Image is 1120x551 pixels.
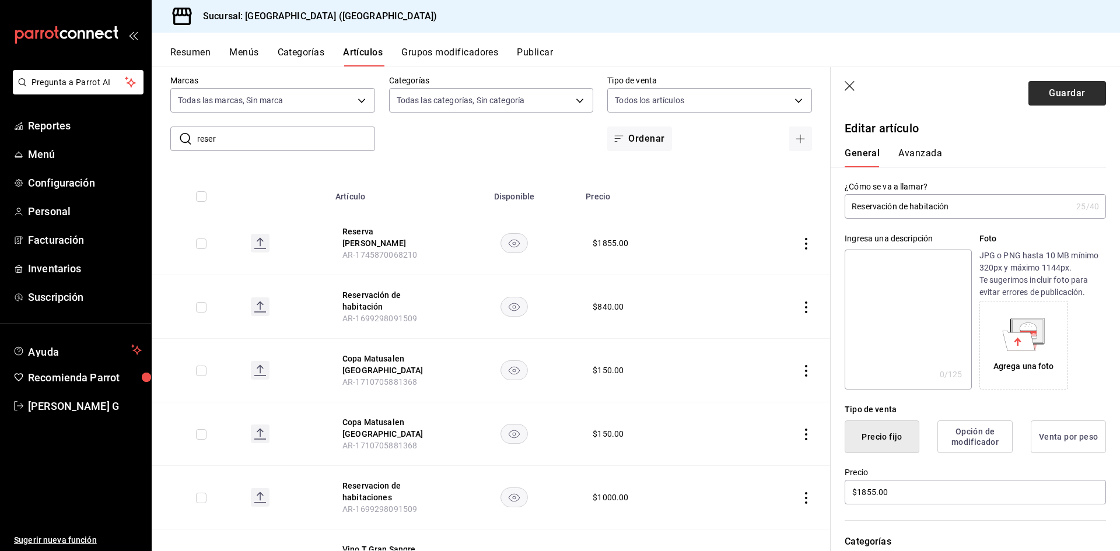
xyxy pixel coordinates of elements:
div: $ 150.00 [593,428,624,440]
span: Personal [28,203,142,219]
label: ¿Cómo se va a llamar? [845,183,1106,191]
span: Suscripción [28,289,142,305]
span: Reportes [28,118,142,134]
button: edit-product-location [342,353,436,376]
button: Opción de modificador [937,420,1013,453]
span: Menú [28,146,142,162]
span: Sugerir nueva función [14,534,142,546]
button: Ordenar [607,127,671,151]
span: Todas las marcas, Sin marca [178,94,283,106]
div: Agrega una foto [982,304,1065,387]
h3: Sucursal: [GEOGRAPHIC_DATA] ([GEOGRAPHIC_DATA]) [194,9,437,23]
span: AR-1710705881368 [342,377,417,387]
span: Pregunta a Parrot AI [32,76,125,89]
span: AR-1745870068210 [342,250,417,259]
th: Disponible [450,174,579,212]
button: actions [800,429,812,440]
span: AR-1699298091509 [342,504,417,514]
button: Categorías [278,47,325,66]
span: AR-1699298091509 [342,314,417,323]
p: JPG o PNG hasta 10 MB mínimo 320px y máximo 1144px. Te sugerimos incluir foto para evitar errores... [979,250,1106,299]
label: Categorías [389,76,594,85]
div: navigation tabs [845,148,1092,167]
button: Grupos modificadores [401,47,498,66]
div: Tipo de venta [845,403,1106,416]
label: Tipo de venta [607,76,812,85]
button: actions [800,301,812,313]
span: AR-1710705881368 [342,441,417,450]
span: Configuración [28,175,142,191]
button: edit-product-location [342,480,436,503]
a: Pregunta a Parrot AI [8,85,143,97]
input: Buscar artículo [197,127,375,150]
span: [PERSON_NAME] G [28,398,142,414]
span: Todas las categorías, Sin categoría [397,94,525,106]
span: Ayuda [28,343,127,357]
span: Recomienda Parrot [28,370,142,385]
div: $ 150.00 [593,364,624,376]
button: Precio fijo [845,420,919,453]
p: Foto [979,233,1106,245]
button: Pregunta a Parrot AI [13,70,143,94]
th: Artículo [328,174,450,212]
button: availability-product [501,424,528,444]
input: $0.00 [845,480,1106,504]
label: Marcas [170,76,375,85]
th: Precio [579,174,727,212]
button: edit-product-location [342,289,436,313]
span: Todos los artículos [615,94,684,106]
button: actions [800,238,812,250]
p: Categorías [845,535,1106,549]
button: Venta por peso [1031,420,1106,453]
label: Precio [845,468,1106,476]
button: Publicar [517,47,553,66]
button: Menús [229,47,258,66]
div: $ 840.00 [593,301,624,313]
button: actions [800,492,812,504]
div: Agrega una foto [993,360,1054,373]
button: actions [800,365,812,377]
div: navigation tabs [170,47,1120,66]
button: Avanzada [898,148,942,167]
button: edit-product-location [342,226,436,249]
button: General [845,148,880,167]
button: availability-product [501,360,528,380]
button: open_drawer_menu [128,30,138,40]
button: Resumen [170,47,211,66]
div: $ 1855.00 [593,237,628,249]
button: availability-product [501,487,528,507]
button: Guardar [1028,81,1106,106]
div: 0 /125 [940,368,963,380]
div: 25 /40 [1076,201,1099,212]
button: Artículos [343,47,383,66]
span: Facturación [28,232,142,248]
div: Ingresa una descripción [845,233,971,245]
button: availability-product [501,233,528,253]
button: edit-product-location [342,416,436,440]
button: availability-product [501,297,528,317]
div: $ 1000.00 [593,492,628,503]
p: Editar artículo [845,120,1106,137]
span: Inventarios [28,261,142,276]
